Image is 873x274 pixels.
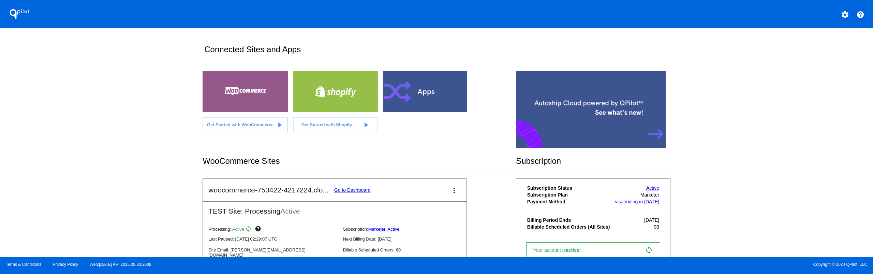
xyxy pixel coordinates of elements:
a: Your account isactive! sync [526,242,660,258]
mat-icon: play_arrow [276,121,284,129]
th: Subscription Status [527,185,613,191]
a: Get Started with Shopify [293,117,378,132]
a: Marketer: Active [368,227,400,232]
h2: Connected Sites and Apps [204,45,667,60]
span: Copyright © 2024 QPilot, LLC [442,262,867,267]
p: Billable Scheduled Orders: 60 [343,247,472,253]
mat-icon: sync [245,226,253,234]
a: Go to Dashboard [334,187,371,193]
mat-icon: help [856,11,864,19]
a: Terms & Conditions [6,262,41,267]
h2: WooCommerce Sites [203,156,516,166]
mat-icon: help [255,226,263,234]
a: Web:[DATE] API:2025.09.30.2039 [90,262,151,267]
span: Marketer [640,192,659,198]
mat-icon: more_vert [450,186,458,194]
mat-icon: sync [645,246,653,254]
span: Get Started with WooCommerce [207,122,273,127]
p: Next Billing Date: [DATE] [343,236,472,242]
th: Subscription Plan [527,192,613,198]
h2: TEST Site: Processing [203,202,467,215]
h1: QPilot [6,7,33,21]
h2: woocommerce-753422-4217224.clo... [208,186,329,194]
a: visaending in [DATE] [615,199,659,204]
span: Active [232,227,244,232]
mat-icon: play_arrow [362,121,370,129]
a: Get Started with WooCommerce [203,117,288,132]
th: Billable Scheduled Orders (All Sites) [527,224,613,230]
mat-icon: settings [841,11,849,19]
p: Processing: [208,226,337,234]
th: Payment Method [527,199,613,205]
a: Active [646,185,659,191]
p: Site Email: [PERSON_NAME][EMAIL_ADDRESS][DOMAIN_NAME] [208,247,337,258]
h2: Subscription [516,156,670,166]
th: Billing Period Ends [527,217,613,223]
span: [DATE] [644,217,659,223]
a: Privacy Policy [53,262,78,267]
p: Last Paused: [DATE] 02:29:07 UTC [208,236,337,242]
span: 93 [654,224,660,230]
p: Subscription: [343,227,472,232]
span: Active [280,207,300,215]
span: active! [566,247,584,253]
span: Get Started with Shopify [301,122,352,127]
span: Your account is [533,247,588,253]
span: visa [615,199,623,204]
